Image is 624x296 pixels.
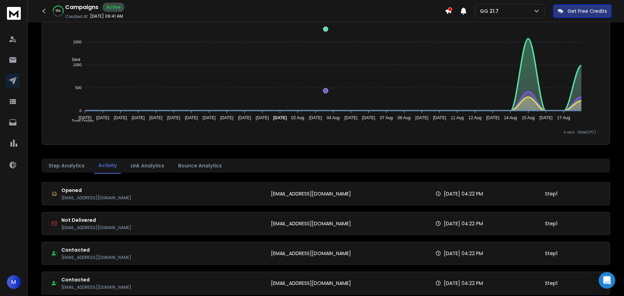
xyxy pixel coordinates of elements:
tspan: [DATE] [362,115,376,120]
tspan: 02 Aug [291,115,304,120]
tspan: 08 Aug [398,115,411,120]
button: Get Free Credits [553,4,612,18]
tspan: 1000 [73,63,81,67]
tspan: [DATE] [309,115,322,120]
tspan: 17 Aug [557,115,570,120]
tspan: 11 Aug [451,115,464,120]
p: [DATE] 04:22 PM [444,280,483,287]
p: [EMAIL_ADDRESS][DOMAIN_NAME] [271,280,351,287]
button: Bounce Analytics [174,158,226,173]
tspan: [DATE] [486,115,500,120]
tspan: 0 [80,109,82,113]
span: Sent [67,57,80,62]
tspan: [DATE] [433,115,446,120]
tspan: [DATE] [96,115,109,120]
p: [EMAIL_ADDRESS][DOMAIN_NAME] [61,285,131,290]
button: Link Analytics [126,158,168,173]
h1: Campaigns [65,3,98,11]
div: Active [103,3,124,12]
span: Total Opens [67,119,94,124]
h1: Not Delivered [61,217,131,224]
tspan: 1500 [73,40,81,44]
tspan: 15 Aug [522,115,535,120]
p: Step 1 [545,250,558,257]
p: [EMAIL_ADDRESS][DOMAIN_NAME] [61,225,131,230]
tspan: 500 [75,86,81,90]
p: Created At: [65,14,89,19]
p: [DATE] 04:22 PM [444,250,483,257]
h1: Contacted [61,276,131,283]
button: Step Analytics [44,158,89,173]
tspan: [DATE] [256,115,269,120]
tspan: 12 Aug [469,115,482,120]
tspan: [DATE] [273,115,287,120]
tspan: [DATE] [167,115,181,120]
p: [EMAIL_ADDRESS][DOMAIN_NAME] [271,190,351,197]
tspan: [DATE] [185,115,198,120]
p: [EMAIL_ADDRESS][DOMAIN_NAME] [271,220,351,227]
p: [DATE] 09:41 AM [90,14,123,19]
p: [DATE] 04:22 PM [444,220,483,227]
p: Step 1 [545,280,558,287]
p: x-axis : Date(UTC) [53,130,599,135]
p: [DATE] 04:22 PM [444,190,483,197]
p: Get Free Credits [568,8,607,15]
tspan: [DATE] [415,115,429,120]
p: [EMAIL_ADDRESS][DOMAIN_NAME] [271,250,351,257]
p: 56 % [56,9,61,13]
p: GG 21.7 [480,8,501,15]
tspan: [DATE] [238,115,251,120]
button: M [7,275,21,289]
img: logo [7,7,21,20]
tspan: [DATE] [220,115,234,120]
h1: Opened [61,187,131,194]
tspan: [DATE] [132,115,145,120]
tspan: [DATE] [539,115,553,120]
tspan: 07 Aug [380,115,393,120]
tspan: 14 Aug [504,115,517,120]
h1: Contacted [61,246,131,253]
p: Step 1 [545,220,558,227]
div: Open Intercom Messenger [599,272,615,289]
p: [EMAIL_ADDRESS][DOMAIN_NAME] [61,255,131,260]
tspan: [DATE] [150,115,163,120]
tspan: [DATE] [344,115,358,120]
p: [EMAIL_ADDRESS][DOMAIN_NAME] [61,195,131,201]
tspan: 04 Aug [327,115,340,120]
button: Activity [94,158,121,174]
tspan: [DATE] [79,115,92,120]
tspan: [DATE] [114,115,127,120]
tspan: [DATE] [203,115,216,120]
p: Step 1 [545,190,558,197]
